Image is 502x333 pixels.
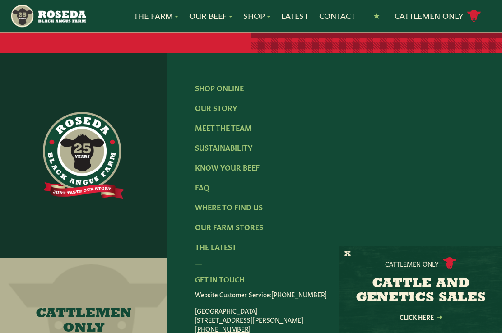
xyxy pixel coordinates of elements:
[243,10,270,22] a: Shop
[385,259,439,268] p: Cattlemen Only
[195,290,474,299] p: Website Customer Service:
[380,314,461,320] a: Click Here
[134,10,178,22] a: The Farm
[195,182,209,192] a: FAQ
[195,142,252,152] a: Sustainability
[195,257,474,268] div: —
[195,102,237,112] a: Our Story
[281,10,308,22] a: Latest
[395,8,481,24] a: Cattlemen Only
[195,83,244,92] a: Shop Online
[43,112,124,199] img: https://roseda.com/wp-content/uploads/2021/06/roseda-25-full@2x.png
[10,4,86,28] img: https://roseda.com/wp-content/uploads/2021/05/roseda-25-header.png
[351,277,491,305] h3: CATTLE AND GENETICS SALES
[195,324,251,333] a: [PHONE_NUMBER]
[319,10,355,22] a: Contact
[195,202,263,212] a: Where To Find Us
[195,241,237,251] a: The Latest
[195,222,263,231] a: Our Farm Stores
[442,257,457,269] img: cattle-icon.svg
[195,306,474,333] p: [GEOGRAPHIC_DATA] [STREET_ADDRESS][PERSON_NAME]
[195,162,260,172] a: Know Your Beef
[271,290,327,299] a: [PHONE_NUMBER]
[344,250,351,259] button: X
[195,122,252,132] a: Meet The Team
[189,10,232,22] a: Our Beef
